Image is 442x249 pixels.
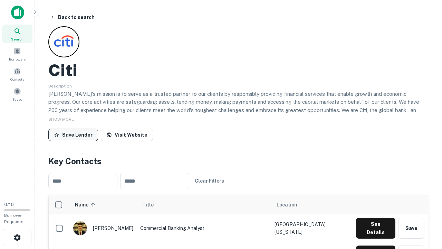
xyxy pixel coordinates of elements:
span: Borrowers [9,56,26,62]
span: Title [142,201,163,209]
th: Title [137,195,271,214]
span: Saved [12,96,22,102]
iframe: Chat Widget [407,194,442,227]
td: Commercial Banking Analyst [137,214,271,242]
td: [GEOGRAPHIC_DATA], [US_STATE] [271,214,353,242]
button: Back to search [47,11,97,24]
a: Saved [2,85,32,103]
a: Search [2,25,32,43]
a: Borrowers [2,45,32,63]
span: Name [75,201,97,209]
span: Borrower Requests [4,213,23,224]
img: 1753279374948 [73,221,87,235]
a: Contacts [2,65,32,83]
button: Save [398,218,424,239]
p: [PERSON_NAME]'s mission is to serve as a trusted partner to our clients by responsibly providing ... [48,90,428,131]
button: Clear Filters [192,175,227,187]
span: Contacts [10,76,24,82]
img: capitalize-icon.png [11,6,24,19]
th: Location [271,195,353,214]
button: See Details [356,218,395,239]
span: SHOW MORE [48,117,74,122]
h4: Key Contacts [48,155,428,167]
span: Location [277,201,297,209]
div: [PERSON_NAME] [73,221,133,236]
span: 0 / 10 [4,202,14,207]
button: Save Lender [48,129,98,141]
th: Name [69,195,137,214]
a: Visit Website [101,129,153,141]
h2: Citi [48,60,77,80]
span: Search [11,36,23,42]
span: Description [48,84,72,89]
